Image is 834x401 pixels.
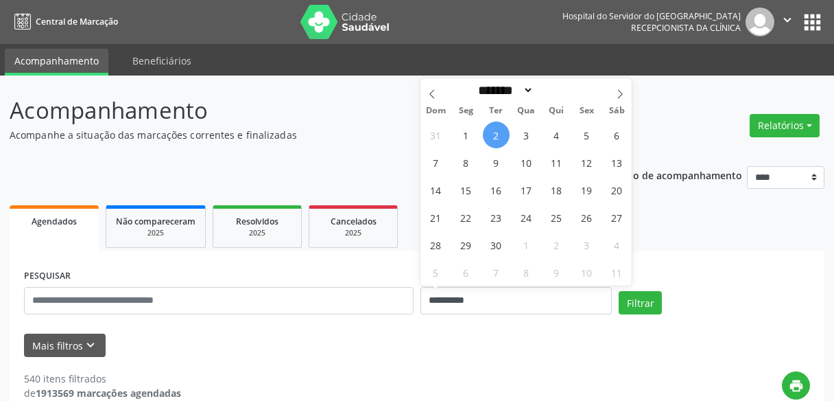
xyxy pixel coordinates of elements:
span: Ter [481,106,511,115]
span: Setembro 2, 2025 [483,122,510,148]
span: Outubro 8, 2025 [513,259,540,286]
button: apps [800,10,824,34]
div: 540 itens filtrados [24,371,181,386]
i: keyboard_arrow_down [83,338,98,353]
span: Outubro 6, 2025 [453,259,479,286]
button: print [782,371,810,400]
span: Setembro 22, 2025 [453,204,479,231]
span: Agosto 31, 2025 [422,122,449,148]
span: Seg [451,106,481,115]
span: Setembro 11, 2025 [543,149,570,176]
p: Ano de acompanhamento [621,166,742,183]
span: Setembro 23, 2025 [483,204,510,231]
span: Central de Marcação [36,16,118,27]
span: Outubro 7, 2025 [483,259,510,286]
span: Agendados [32,216,77,227]
a: Central de Marcação [10,10,118,33]
span: Setembro 28, 2025 [422,231,449,258]
p: Acompanhamento [10,93,580,128]
span: Setembro 15, 2025 [453,176,479,203]
span: Setembro 7, 2025 [422,149,449,176]
span: Qui [541,106,571,115]
i: print [789,378,804,393]
div: 2025 [116,228,195,238]
input: Year [534,83,579,98]
span: Setembro 30, 2025 [483,231,510,258]
label: PESQUISAR [24,266,71,287]
button: Filtrar [619,291,662,314]
span: Cancelados [331,216,377,227]
select: Month [474,83,534,98]
span: Setembro 5, 2025 [573,122,600,148]
strong: 1913569 marcações agendadas [36,387,181,400]
span: Setembro 20, 2025 [604,176,630,203]
span: Dom [420,106,451,115]
span: Outubro 4, 2025 [604,231,630,258]
span: Outubro 11, 2025 [604,259,630,286]
p: Acompanhe a situação das marcações correntes e finalizadas [10,128,580,142]
span: Outubro 3, 2025 [573,231,600,258]
span: Setembro 24, 2025 [513,204,540,231]
span: Setembro 26, 2025 [573,204,600,231]
span: Setembro 18, 2025 [543,176,570,203]
span: Outubro 9, 2025 [543,259,570,286]
span: Setembro 21, 2025 [422,204,449,231]
span: Outubro 10, 2025 [573,259,600,286]
span: Setembro 17, 2025 [513,176,540,203]
a: Acompanhamento [5,49,108,76]
a: Beneficiários [123,49,201,73]
span: Sáb [601,106,632,115]
span: Setembro 12, 2025 [573,149,600,176]
span: Setembro 1, 2025 [453,122,479,148]
div: 2025 [319,228,388,238]
button:  [774,8,800,36]
span: Setembro 16, 2025 [483,176,510,203]
span: Setembro 6, 2025 [604,122,630,148]
span: Setembro 13, 2025 [604,149,630,176]
div: 2025 [223,228,291,238]
span: Setembro 14, 2025 [422,176,449,203]
span: Setembro 27, 2025 [604,204,630,231]
span: Setembro 4, 2025 [543,122,570,148]
span: Setembro 3, 2025 [513,122,540,148]
span: Resolvidos [236,216,278,227]
span: Outubro 2, 2025 [543,231,570,258]
i:  [780,12,795,27]
button: Mais filtroskeyboard_arrow_down [24,334,106,358]
img: img [746,8,774,36]
span: Setembro 25, 2025 [543,204,570,231]
span: Outubro 1, 2025 [513,231,540,258]
span: Qua [511,106,541,115]
span: Setembro 8, 2025 [453,149,479,176]
span: Setembro 29, 2025 [453,231,479,258]
div: Hospital do Servidor do [GEOGRAPHIC_DATA] [562,10,741,22]
span: Setembro 10, 2025 [513,149,540,176]
span: Outubro 5, 2025 [422,259,449,286]
span: Recepcionista da clínica [631,22,741,34]
span: Setembro 9, 2025 [483,149,510,176]
span: Sex [571,106,601,115]
div: de [24,386,181,400]
span: Setembro 19, 2025 [573,176,600,203]
span: Não compareceram [116,216,195,227]
button: Relatórios [750,114,820,137]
